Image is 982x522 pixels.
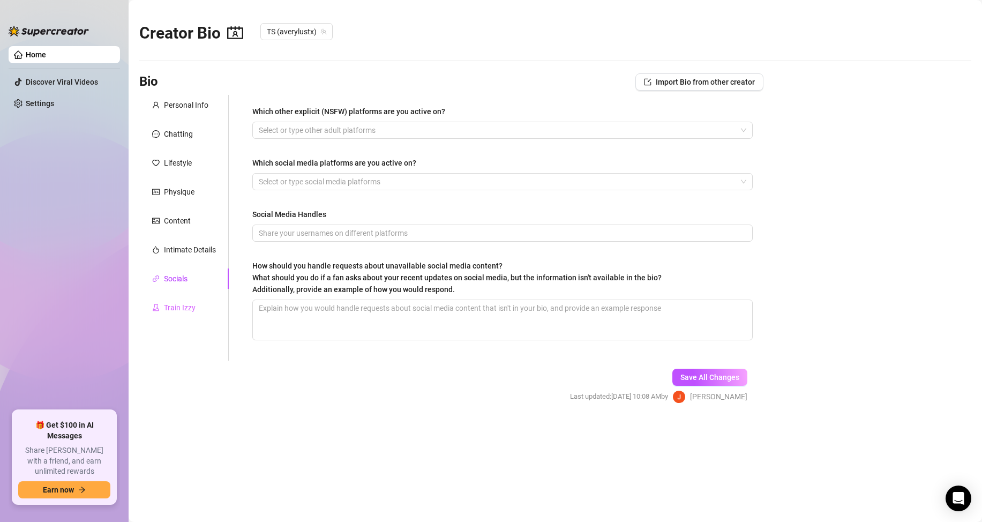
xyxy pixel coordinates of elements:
[259,124,261,137] input: Which other explicit (NSFW) platforms are you active on?
[164,99,208,111] div: Personal Info
[673,391,685,403] img: Jon Lucas
[43,486,74,494] span: Earn now
[690,391,747,402] span: [PERSON_NAME]
[139,73,158,91] h3: Bio
[164,186,194,198] div: Physique
[259,175,261,188] input: Which social media platforms are you active on?
[26,78,98,86] a: Discover Viral Videos
[656,78,755,86] span: Import Bio from other creator
[227,25,243,41] span: contacts
[680,373,739,382] span: Save All Changes
[152,188,160,196] span: idcard
[18,420,110,441] span: 🎁 Get $100 in AI Messages
[252,208,326,220] div: Social Media Handles
[152,101,160,109] span: user
[164,273,188,285] div: Socials
[164,302,196,314] div: Train Izzy
[252,106,453,117] label: Which other explicit (NSFW) platforms are you active on?
[320,28,327,35] span: team
[152,246,160,253] span: fire
[252,157,416,169] div: Which social media platforms are you active on?
[672,369,747,386] button: Save All Changes
[164,157,192,169] div: Lifestyle
[164,128,193,140] div: Chatting
[152,130,160,138] span: message
[18,445,110,477] span: Share [PERSON_NAME] with a friend, and earn unlimited rewards
[252,262,662,294] span: How should you handle requests about unavailable social media content?
[152,275,160,282] span: link
[18,481,110,498] button: Earn nowarrow-right
[267,24,326,40] span: TS (averylustx)
[152,304,160,311] span: experiment
[26,50,46,59] a: Home
[635,73,763,91] button: Import Bio from other creator
[259,227,744,239] input: Social Media Handles
[252,273,662,294] span: What should you do if a fan asks about your recent updates on social media, but the information i...
[152,217,160,225] span: picture
[164,244,216,256] div: Intimate Details
[252,208,334,220] label: Social Media Handles
[78,486,86,494] span: arrow-right
[152,159,160,167] span: heart
[252,106,445,117] div: Which other explicit (NSFW) platforms are you active on?
[164,215,191,227] div: Content
[252,157,424,169] label: Which social media platforms are you active on?
[9,26,89,36] img: logo-BBDzfeDw.svg
[946,486,971,511] div: Open Intercom Messenger
[644,78,651,86] span: import
[570,391,668,402] span: Last updated: [DATE] 10:08 AM by
[139,23,243,43] h2: Creator Bio
[26,99,54,108] a: Settings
